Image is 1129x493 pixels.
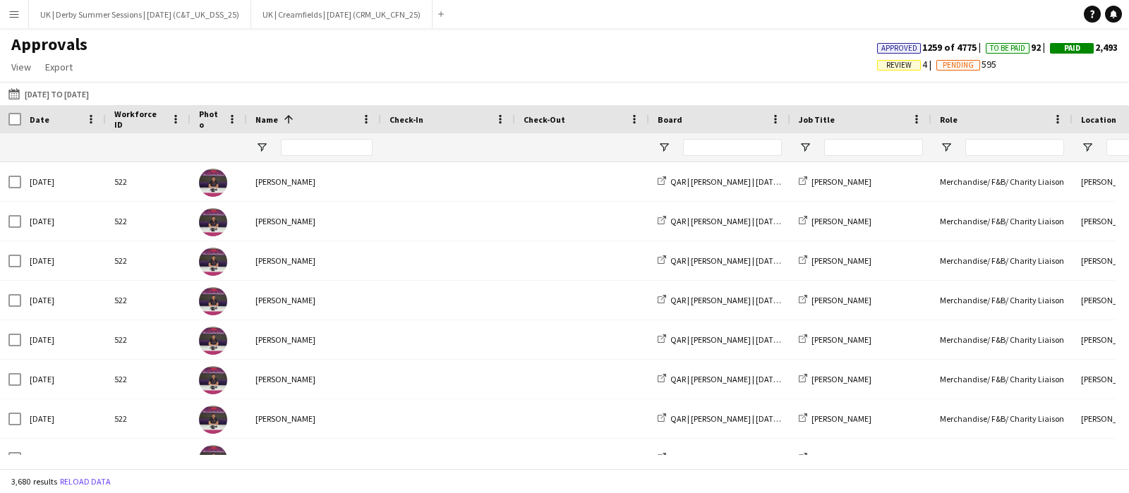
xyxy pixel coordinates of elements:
button: UK | Derby Summer Sessions | [DATE] (C&T_UK_DSS_25) [29,1,251,28]
span: Board [658,114,682,125]
span: Photo [199,109,222,130]
span: [PERSON_NAME] [811,176,871,187]
span: Check-Out [524,114,565,125]
span: Pending [943,61,974,70]
div: [DATE] [21,360,106,398]
span: Approved [881,44,917,53]
span: QAR | [PERSON_NAME] | [DATE] (LNME_QAR_TVS_25) [670,176,858,187]
span: Check-In [390,114,423,125]
img: Abdelaadim Rochdi [199,327,227,355]
span: Paid [1064,44,1080,53]
div: [DATE] [21,439,106,477]
div: Merchandise/ F&B/ Charity Liaison [931,360,1073,398]
div: 522 [106,281,191,319]
div: [PERSON_NAME] [247,439,381,477]
button: [DATE] to [DATE] [6,85,92,102]
span: [PERSON_NAME] [811,413,871,424]
button: Open Filter Menu [940,141,953,154]
div: [PERSON_NAME] [247,360,381,398]
a: [PERSON_NAME] [799,413,871,424]
img: Abdelaadim Rochdi [199,406,227,434]
a: QAR | [PERSON_NAME] | [DATE] (LNME_QAR_TVS_25) [658,413,858,424]
span: QAR | [PERSON_NAME] | [DATE] (LNME_QAR_TVS_25) [670,453,858,463]
div: [DATE] [21,241,106,280]
span: QAR | [PERSON_NAME] | [DATE] (LNME_QAR_TVS_25) [670,216,858,226]
span: 4 [877,58,936,71]
a: [PERSON_NAME] [799,216,871,226]
span: QAR | [PERSON_NAME] | [DATE] (LNME_QAR_TVS_25) [670,334,858,345]
span: 595 [936,58,996,71]
input: Name Filter Input [281,139,373,156]
a: QAR | [PERSON_NAME] | [DATE] (LNME_QAR_TVS_25) [658,453,858,463]
div: [PERSON_NAME] [247,162,381,201]
span: [PERSON_NAME] [811,216,871,226]
span: Name [255,114,278,125]
span: [PERSON_NAME] [811,374,871,384]
div: Merchandise/ F&B/ Charity Liaison [931,162,1073,201]
button: Open Filter Menu [1081,141,1094,154]
input: Board Filter Input [683,139,782,156]
div: 522 [106,241,191,280]
img: Abdelaadim Rochdi [199,287,227,315]
span: 2,493 [1050,41,1118,54]
span: To Be Paid [990,44,1025,53]
img: Abdelaadim Rochdi [199,208,227,236]
div: 522 [106,202,191,241]
div: 522 [106,360,191,398]
div: [PERSON_NAME] [247,202,381,241]
a: QAR | [PERSON_NAME] | [DATE] (LNME_QAR_TVS_25) [658,334,858,345]
span: Date [30,114,49,125]
a: [PERSON_NAME] [799,453,871,463]
div: [PERSON_NAME] [247,281,381,319]
div: [DATE] [21,399,106,438]
img: Abdelaadim Rochdi [199,445,227,473]
div: [PERSON_NAME] [247,241,381,280]
div: [DATE] [21,162,106,201]
div: [DATE] [21,281,106,319]
div: Merchandise/ F&B/ Charity Liaison [931,439,1073,477]
span: [PERSON_NAME] [811,255,871,266]
span: Review [886,61,912,70]
button: Reload data [57,474,114,489]
a: Export [40,58,78,76]
span: [PERSON_NAME] [811,295,871,305]
span: QAR | [PERSON_NAME] | [DATE] (LNME_QAR_TVS_25) [670,413,858,424]
div: Merchandise/ F&B/ Charity Liaison [931,202,1073,241]
span: QAR | [PERSON_NAME] | [DATE] (LNME_QAR_TVS_25) [670,295,858,305]
a: [PERSON_NAME] [799,374,871,384]
a: QAR | [PERSON_NAME] | [DATE] (LNME_QAR_TVS_25) [658,216,858,226]
button: Open Filter Menu [799,141,811,154]
div: [PERSON_NAME] [247,320,381,359]
button: Open Filter Menu [255,141,268,154]
span: Job Title [799,114,835,125]
div: [DATE] [21,320,106,359]
div: Merchandise/ F&B/ Charity Liaison [931,241,1073,280]
a: QAR | [PERSON_NAME] | [DATE] (LNME_QAR_TVS_25) [658,176,858,187]
span: Role [940,114,958,125]
span: 92 [986,41,1050,54]
div: 522 [106,320,191,359]
a: QAR | [PERSON_NAME] | [DATE] (LNME_QAR_TVS_25) [658,374,858,384]
input: Role Filter Input [965,139,1064,156]
div: 522 [106,399,191,438]
span: View [11,61,31,73]
div: 522 [106,162,191,201]
a: [PERSON_NAME] [799,334,871,345]
span: Location [1081,114,1116,125]
a: QAR | [PERSON_NAME] | [DATE] (LNME_QAR_TVS_25) [658,295,858,305]
div: Merchandise/ F&B/ Charity Liaison [931,399,1073,438]
a: QAR | [PERSON_NAME] | [DATE] (LNME_QAR_TVS_25) [658,255,858,266]
button: UK | Creamfields | [DATE] (CRM_UK_CFN_25) [251,1,433,28]
input: Job Title Filter Input [824,139,923,156]
div: Merchandise/ F&B/ Charity Liaison [931,320,1073,359]
span: [PERSON_NAME] [811,453,871,463]
img: Abdelaadim Rochdi [199,169,227,197]
span: QAR | [PERSON_NAME] | [DATE] (LNME_QAR_TVS_25) [670,374,858,384]
img: Abdelaadim Rochdi [199,248,227,276]
img: Abdelaadim Rochdi [199,366,227,394]
a: [PERSON_NAME] [799,255,871,266]
a: View [6,58,37,76]
button: Open Filter Menu [658,141,670,154]
span: [PERSON_NAME] [811,334,871,345]
a: [PERSON_NAME] [799,176,871,187]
